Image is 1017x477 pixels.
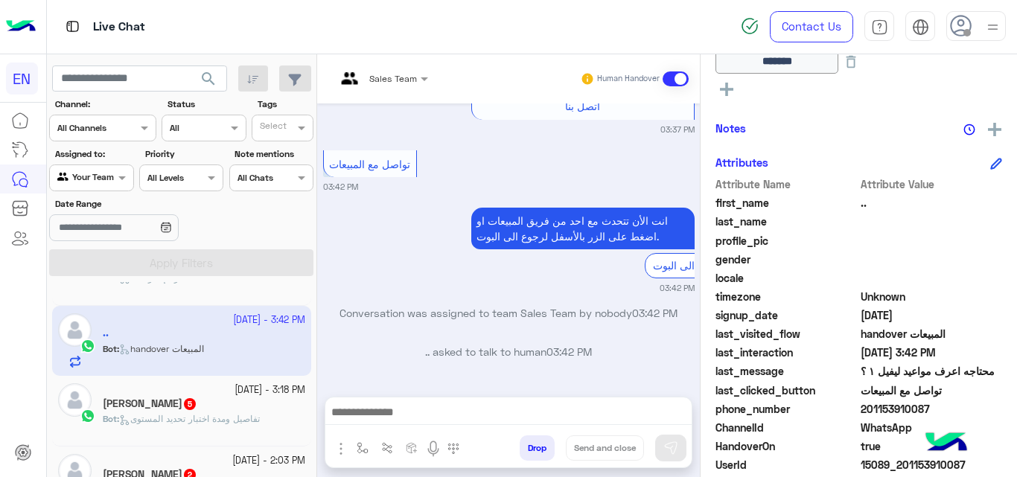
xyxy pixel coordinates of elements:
[963,124,975,135] img: notes
[715,307,858,323] span: signup_date
[864,11,894,42] a: tab
[235,147,311,161] label: Note mentions
[323,344,695,359] p: .. asked to talk to human
[400,435,424,460] button: create order
[715,382,858,398] span: last_clicked_button
[715,420,858,435] span: ChannelId
[520,435,555,461] button: Drop
[983,18,1002,36] img: profile
[861,420,1003,435] span: 2
[861,401,1003,417] span: 201153910087
[375,435,400,460] button: Trigger scenario
[715,401,858,417] span: phone_number
[861,307,1003,323] span: 2025-10-11T16:37:32.323Z
[660,282,695,294] small: 03:42 PM
[103,397,197,410] h5: salem mahrous
[80,409,95,423] img: WhatsApp
[235,383,305,397] small: [DATE] - 3:18 PM
[49,249,313,276] button: Apply Filters
[258,97,312,111] label: Tags
[715,289,858,304] span: timezone
[357,442,369,454] img: select flow
[232,454,305,468] small: [DATE] - 2:03 PM
[103,272,117,284] span: Bot
[119,413,260,424] span: تفاصيل ومدة اختبار تحديد المستوى
[715,195,858,211] span: first_name
[770,11,853,42] a: Contact Us
[351,435,375,460] button: select flow
[63,17,82,36] img: tab
[336,72,363,97] img: teams.png
[447,443,459,455] img: make a call
[715,233,858,249] span: profile_pic
[861,382,1003,398] span: تواصل مع المبيعات
[258,119,287,136] div: Select
[424,440,442,458] img: send voice note
[6,63,38,95] div: EN
[406,442,418,454] img: create order
[58,383,92,417] img: defaultAdmin.png
[861,195,1003,211] span: ..
[323,305,695,321] p: Conversation was assigned to team Sales Team by nobody
[861,438,1003,454] span: true
[715,214,858,229] span: last_name
[715,156,768,169] h6: Attributes
[6,11,36,42] img: Logo
[323,181,358,193] small: 03:42 PM
[861,176,1003,192] span: Attribute Value
[861,345,1003,360] span: 2025-10-15T12:42:13.31Z
[660,124,695,135] small: 03:37 PM
[741,17,759,35] img: spinner
[103,272,119,284] b: :
[329,158,410,170] span: تواصل مع المبيعات
[471,208,695,249] p: 15/10/2025, 3:42 PM
[715,121,746,135] h6: Notes
[55,197,222,211] label: Date Range
[597,73,660,85] small: Human Handover
[93,17,145,37] p: Live Chat
[191,65,227,97] button: search
[871,19,888,36] img: tab
[184,398,196,410] span: 5
[715,252,858,267] span: gender
[715,438,858,454] span: HandoverOn
[715,326,858,342] span: last_visited_flow
[103,413,119,424] b: :
[332,440,350,458] img: send attachment
[715,270,858,286] span: locale
[546,345,592,358] span: 03:42 PM
[145,147,222,161] label: Priority
[565,100,600,112] span: اتصل بنا
[168,97,244,111] label: Status
[55,97,155,111] label: Channel:
[200,70,217,88] span: search
[920,417,972,470] img: hulul-logo.png
[632,307,678,319] span: 03:42 PM
[566,435,644,461] button: Send and close
[715,176,858,192] span: Attribute Name
[715,345,858,360] span: last_interaction
[663,441,678,455] img: send message
[645,253,736,278] div: الرجوع الى البوت
[861,326,1003,342] span: handover المبيعات
[861,457,1003,473] span: 15089_201153910087
[861,270,1003,286] span: null
[861,363,1003,379] span: محتاجه اعرف مواعيد ليفيل ١ ؟
[861,289,1003,304] span: Unknown
[369,73,417,84] span: Sales Team
[381,442,393,454] img: Trigger scenario
[715,363,858,379] span: last_message
[912,19,929,36] img: tab
[55,147,132,161] label: Assigned to:
[119,272,208,284] span: اسعار الإشتراكاتWA
[988,123,1001,136] img: add
[715,457,858,473] span: UserId
[861,252,1003,267] span: null
[103,413,117,424] span: Bot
